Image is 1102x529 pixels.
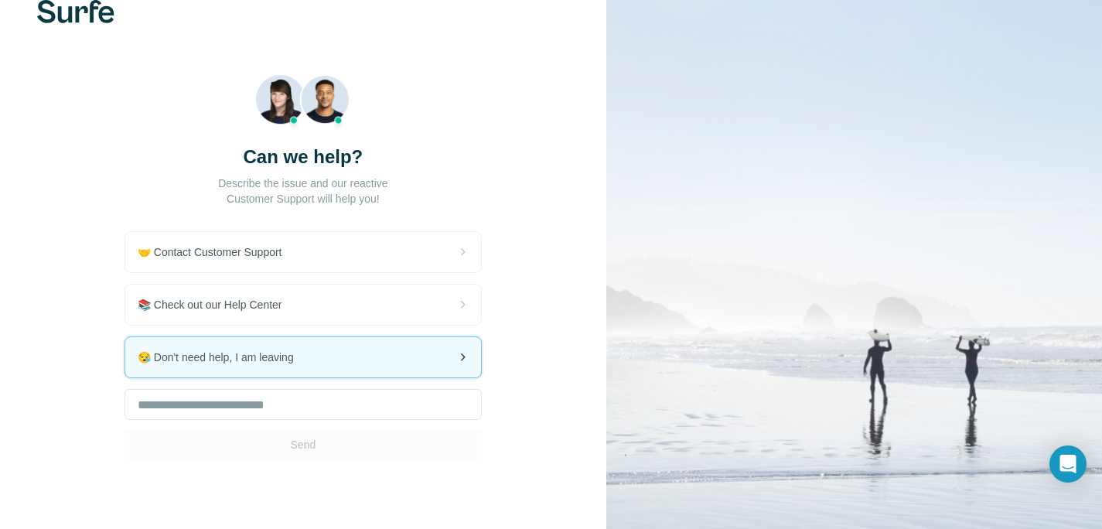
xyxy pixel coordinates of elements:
img: Beach Photo [255,74,350,132]
span: 🤝 Contact Customer Support [138,244,295,260]
p: Describe the issue and our reactive [218,176,387,191]
div: Open Intercom Messenger [1049,445,1087,483]
h3: Can we help? [244,145,363,169]
p: Customer Support will help you! [227,191,380,206]
span: 😪 Don't need help, I am leaving [138,350,306,365]
span: 📚 Check out our Help Center [138,297,295,312]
